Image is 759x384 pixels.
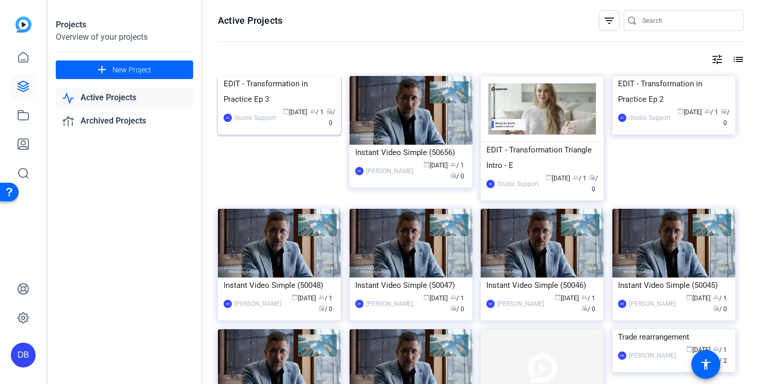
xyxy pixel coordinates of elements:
[581,294,588,300] span: group
[713,346,727,354] span: / 1
[450,305,464,313] span: / 0
[292,294,298,300] span: calendar_today
[423,295,448,302] span: [DATE]
[450,173,464,180] span: / 0
[573,174,579,180] span: group
[603,14,615,27] mat-icon: filter_list
[450,172,456,178] span: radio
[450,305,456,311] span: radio
[642,14,735,27] input: Search
[319,295,333,302] span: / 1
[686,346,710,354] span: [DATE]
[589,174,595,180] span: radio
[713,346,719,352] span: group
[618,329,730,345] div: Trade rearrangement
[326,108,333,114] span: radio
[355,167,363,175] div: DB
[224,76,335,107] div: EDIT - Transformation in Practice Ep 3
[629,113,671,123] div: Studio Support
[56,19,193,31] div: Projects
[486,142,598,173] div: EDIT - Transformation Triangle Intro - E
[721,108,727,114] span: radio
[677,108,684,114] span: calendar_today
[618,76,730,107] div: EDIT - Transformation in Practice Ep 2
[713,294,719,300] span: group
[15,17,31,33] img: blue-gradient.svg
[450,295,464,302] span: / 1
[56,31,193,43] div: Overview of your projects
[355,300,363,308] div: DB
[713,357,727,364] span: / 2
[618,300,626,308] div: DB
[366,166,413,176] div: [PERSON_NAME]
[704,109,718,116] span: / 1
[713,295,727,302] span: / 1
[56,111,193,132] a: Archived Projects
[711,53,723,66] mat-icon: tune
[629,350,676,361] div: [PERSON_NAME]
[224,278,335,293] div: Instant Video Simple (50048)
[629,299,676,309] div: [PERSON_NAME]
[56,60,193,79] button: New Project
[423,161,430,167] span: calendar_today
[555,295,579,302] span: [DATE]
[721,109,730,127] span: / 0
[686,346,692,352] span: calendar_today
[423,162,448,169] span: [DATE]
[497,179,539,189] div: Studio Support
[423,294,430,300] span: calendar_today
[486,180,495,188] div: SS
[618,114,626,122] div: SS
[234,299,281,309] div: [PERSON_NAME]
[546,174,552,180] span: calendar_today
[224,300,232,308] div: DB
[713,305,727,313] span: / 0
[319,305,325,311] span: radio
[581,295,595,302] span: / 1
[686,295,710,302] span: [DATE]
[355,278,467,293] div: Instant Video Simple (50047)
[731,53,744,66] mat-icon: list
[700,358,712,371] mat-icon: accessibility
[366,299,413,309] div: [PERSON_NAME]
[11,343,36,367] div: DB
[581,305,588,311] span: radio
[319,294,325,300] span: group
[589,175,598,193] span: / 0
[677,109,702,116] span: [DATE]
[326,109,335,127] span: / 0
[486,300,495,308] div: DB
[234,113,276,123] div: Studio Support
[283,109,307,116] span: [DATE]
[310,109,324,116] span: / 1
[292,295,316,302] span: [DATE]
[704,108,710,114] span: group
[497,299,544,309] div: [PERSON_NAME]
[319,305,333,313] span: / 0
[581,305,595,313] span: / 0
[618,351,626,360] div: DB
[450,294,456,300] span: group
[573,175,587,182] span: / 1
[224,114,232,122] div: SS
[486,278,598,293] div: Instant Video Simple (50046)
[713,305,719,311] span: radio
[450,161,456,167] span: group
[618,278,730,293] div: Instant Video Simple (50045)
[686,294,692,300] span: calendar_today
[218,14,282,27] h1: Active Projects
[555,294,561,300] span: calendar_today
[310,108,316,114] span: group
[546,175,570,182] span: [DATE]
[283,108,289,114] span: calendar_today
[113,65,151,75] span: New Project
[96,64,108,76] mat-icon: add
[450,162,464,169] span: / 1
[56,87,193,109] a: Active Projects
[355,145,467,160] div: Instant Video Simple (50656)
